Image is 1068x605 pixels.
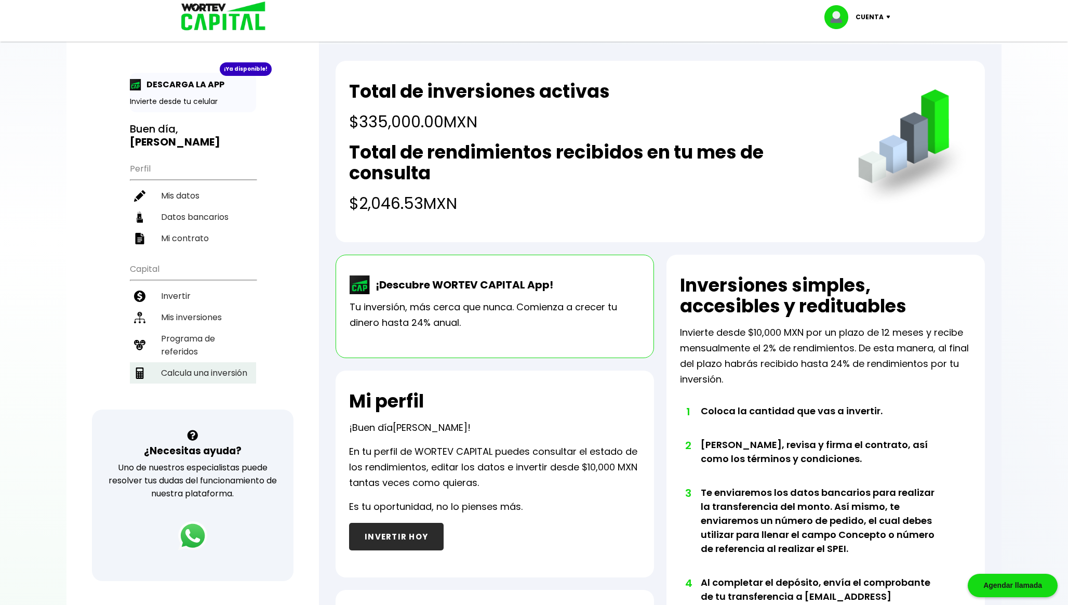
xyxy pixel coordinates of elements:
[680,325,971,387] p: Invierte desde $10,000 MXN por un plazo de 12 meses y recibe mensualmente el 2% de rendimientos. ...
[350,275,370,294] img: wortev-capital-app-icon
[130,307,256,328] a: Mis inversiones
[134,212,145,223] img: datos-icon.10cf9172.svg
[134,367,145,379] img: calculadora-icon.17d418c4.svg
[130,135,220,149] b: [PERSON_NAME]
[105,461,281,500] p: Uno de nuestros especialistas puede resolver tus dudas del funcionamiento de nuestra plataforma.
[130,79,141,90] img: app-icon
[134,233,145,244] img: contrato-icon.f2db500c.svg
[349,142,837,183] h2: Total de rendimientos recibidos en tu mes de consulta
[178,521,207,550] img: logos_whatsapp-icon.242b2217.svg
[130,123,256,149] h3: Buen día,
[130,185,256,206] a: Mis datos
[701,438,942,485] li: [PERSON_NAME], revisa y firma el contrato, así como los términos y condiciones.
[685,575,690,591] span: 4
[134,291,145,302] img: invertir-icon.b3b967d7.svg
[349,110,610,134] h4: $335,000.00 MXN
[130,206,256,228] a: Datos bancarios
[393,421,468,434] span: [PERSON_NAME]
[130,157,256,249] ul: Perfil
[824,5,856,29] img: profile-image
[853,89,971,207] img: grafica.516fef24.png
[220,62,272,76] div: ¡Ya disponible!
[349,523,444,550] button: INVERTIR HOY
[134,312,145,323] img: inversiones-icon.6695dc30.svg
[349,391,424,412] h2: Mi perfil
[685,404,690,419] span: 1
[856,9,884,25] p: Cuenta
[130,362,256,384] a: Calcula una inversión
[130,96,256,107] p: Invierte desde tu celular
[701,404,942,438] li: Coloca la cantidad que vas a invertir.
[685,438,690,453] span: 2
[130,328,256,362] a: Programa de referidos
[349,420,471,436] p: ¡Buen día !
[349,192,837,215] h4: $2,046.53 MXN
[130,285,256,307] a: Invertir
[370,277,553,293] p: ¡Descubre WORTEV CAPITAL App!
[349,499,523,515] p: Es tu oportunidad, no lo pienses más.
[349,444,640,491] p: En tu perfil de WORTEV CAPITAL puedes consultar el estado de los rendimientos, editar los datos e...
[884,16,898,19] img: icon-down
[701,485,942,575] li: Te enviaremos los datos bancarios para realizar la transferencia del monto. Así mismo, te enviare...
[968,574,1058,597] div: Agendar llamada
[680,275,971,317] h2: Inversiones simples, accesibles y redituables
[349,81,610,102] h2: Total de inversiones activas
[130,257,256,410] ul: Capital
[134,339,145,351] img: recomiendanos-icon.9b8e9327.svg
[130,228,256,249] a: Mi contrato
[685,485,690,501] span: 3
[141,78,224,91] p: DESCARGA LA APP
[144,443,242,458] h3: ¿Necesitas ayuda?
[350,299,640,331] p: Tu inversión, más cerca que nunca. Comienza a crecer tu dinero hasta 24% anual.
[134,190,145,202] img: editar-icon.952d3147.svg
